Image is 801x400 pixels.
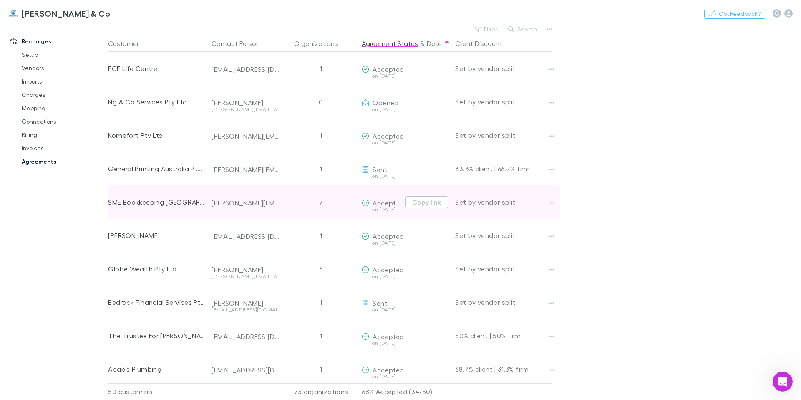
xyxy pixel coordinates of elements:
button: Copy link [405,196,448,208]
div: 1 [283,219,358,252]
div: [EMAIL_ADDRESS][DOMAIN_NAME] [212,307,280,312]
div: 33.3% client | 66.7% firm [455,152,552,185]
div: on [DATE] [362,307,448,312]
span: Opened [373,99,398,106]
div: The Trustee For [PERSON_NAME] Family Trust [108,319,205,352]
span: Accepted [373,366,404,374]
div: 1 [283,319,358,352]
span: Sent [373,299,387,307]
span: Accepted [373,332,404,340]
div: Set by vendor split [455,219,552,252]
div: FCF Life Centre [108,52,205,85]
iframe: Intercom live chat [773,372,793,392]
h3: [PERSON_NAME] & Co [22,8,110,18]
a: Recharges [2,35,113,48]
button: Filter [471,24,502,34]
div: [PERSON_NAME] [212,266,280,274]
div: 1 [283,119,358,152]
a: Vendors [13,61,113,75]
div: & [362,35,448,52]
div: Ng & Co Services Pty Ltd [108,85,205,119]
div: SME Bookkeeping [GEOGRAPHIC_DATA] [108,185,205,219]
div: Bedrock Financial Services Pty. Ltd. [108,286,205,319]
button: Date [427,35,442,52]
button: Customer [108,35,149,52]
div: Set by vendor split [455,185,552,219]
img: Cruz & Co's Logo [8,8,18,18]
div: 68.7% client | 31.3% firm [455,352,552,386]
div: [PERSON_NAME][EMAIL_ADDRESS][DOMAIN_NAME] [212,107,280,112]
div: 50 customers [108,383,208,400]
a: [PERSON_NAME] & Co [3,3,115,23]
div: on [DATE] [362,207,402,212]
div: [EMAIL_ADDRESS][DOMAIN_NAME] [212,232,280,241]
div: Set by vendor split [455,119,552,152]
div: [PERSON_NAME][EMAIL_ADDRESS][DOMAIN_NAME] [212,132,280,140]
div: [EMAIL_ADDRESS][DOMAIN_NAME] [212,332,280,341]
div: on [DATE] [362,73,448,78]
div: 73 organizations [283,383,358,400]
div: on [DATE] [362,107,448,112]
a: Setup [13,48,113,61]
a: Mapping [13,101,113,115]
div: [PERSON_NAME] [212,299,280,307]
div: Apap's Plumbing [108,352,205,386]
a: Agreements [13,155,113,168]
div: 7 [283,185,358,219]
span: Accepted [373,266,404,273]
div: Globe Wealth Pty Ltd [108,252,205,286]
div: 1 [283,52,358,85]
span: Accepted [373,199,404,207]
div: 1 [283,286,358,319]
button: Agreement Status [362,35,418,52]
div: Set by vendor split [455,52,552,85]
a: Connections [13,115,113,128]
div: 1 [283,152,358,185]
span: Sent [373,165,387,173]
span: Accepted [373,232,404,240]
div: 6 [283,252,358,286]
div: Set by vendor split [455,286,552,319]
div: [EMAIL_ADDRESS][DOMAIN_NAME] [212,366,280,374]
div: Komefort Pty Ltd [108,119,205,152]
div: [PERSON_NAME][EMAIL_ADDRESS][DOMAIN_NAME] [212,165,280,174]
div: [PERSON_NAME][EMAIL_ADDRESS][DOMAIN_NAME] [212,199,280,207]
a: Imports [13,75,113,88]
div: [PERSON_NAME] [108,219,205,252]
button: Organizations [294,35,348,52]
div: Set by vendor split [455,85,552,119]
button: Search [504,24,542,34]
div: 50% client | 50% firm [455,319,552,352]
div: on [DATE] [362,140,448,145]
div: 0 [283,85,358,119]
div: [PERSON_NAME][EMAIL_ADDRESS][DOMAIN_NAME] [212,274,280,279]
button: Got Feedback? [704,9,766,19]
span: Accepted [373,65,404,73]
button: Client Discount [455,35,512,52]
div: on [DATE] [362,341,448,346]
div: [EMAIL_ADDRESS][DOMAIN_NAME] [212,65,280,73]
a: Invoices [13,142,113,155]
a: Charges [13,88,113,101]
span: Accepted [373,132,404,140]
div: General Printing Australia Pty Ltd [108,152,205,185]
div: on [DATE] [362,274,448,279]
div: on [DATE] [362,374,448,379]
p: 68% Accepted (34/50) [362,384,448,400]
a: Billing [13,128,113,142]
div: 1 [283,352,358,386]
div: on [DATE] [362,174,448,179]
div: Set by vendor split [455,252,552,286]
div: [PERSON_NAME] [212,99,280,107]
button: Contact Person [212,35,270,52]
div: on [DATE] [362,241,448,246]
